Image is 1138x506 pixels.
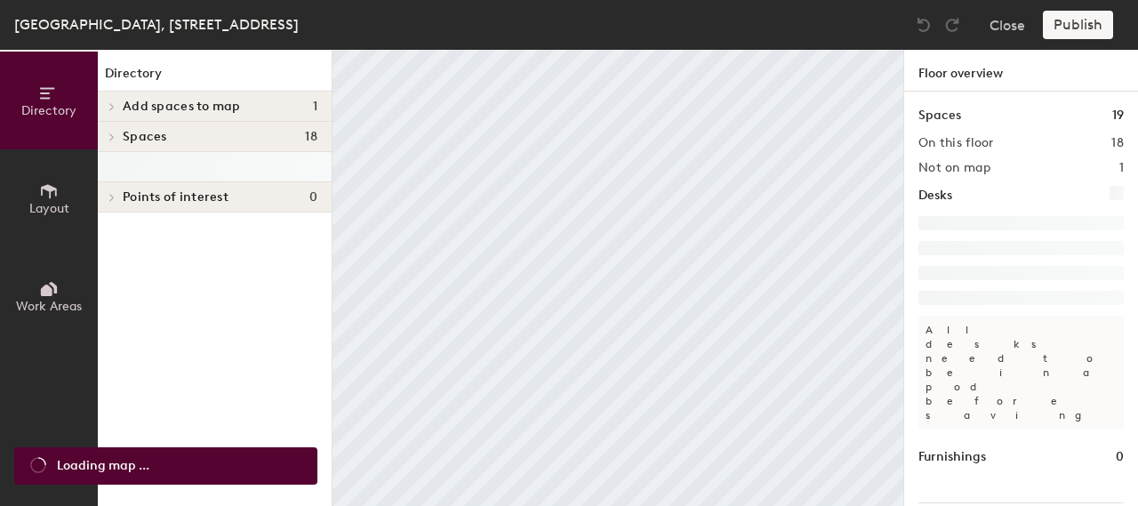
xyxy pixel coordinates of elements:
[1116,447,1124,467] h1: 0
[313,100,317,114] span: 1
[309,190,317,205] span: 0
[16,299,82,314] span: Work Areas
[918,447,986,467] h1: Furnishings
[1119,161,1124,175] h2: 1
[333,50,903,506] canvas: Map
[904,50,1138,92] h1: Floor overview
[305,130,317,144] span: 18
[123,190,228,205] span: Points of interest
[943,16,961,34] img: Redo
[990,11,1025,39] button: Close
[29,201,69,216] span: Layout
[123,130,167,144] span: Spaces
[918,106,961,125] h1: Spaces
[918,186,952,205] h1: Desks
[918,136,994,150] h2: On this floor
[123,100,241,114] span: Add spaces to map
[98,64,332,92] h1: Directory
[1112,106,1124,125] h1: 19
[915,16,933,34] img: Undo
[14,13,299,36] div: [GEOGRAPHIC_DATA], [STREET_ADDRESS]
[21,103,76,118] span: Directory
[57,456,149,476] span: Loading map ...
[1111,136,1124,150] h2: 18
[918,316,1124,430] p: All desks need to be in a pod before saving
[918,161,990,175] h2: Not on map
